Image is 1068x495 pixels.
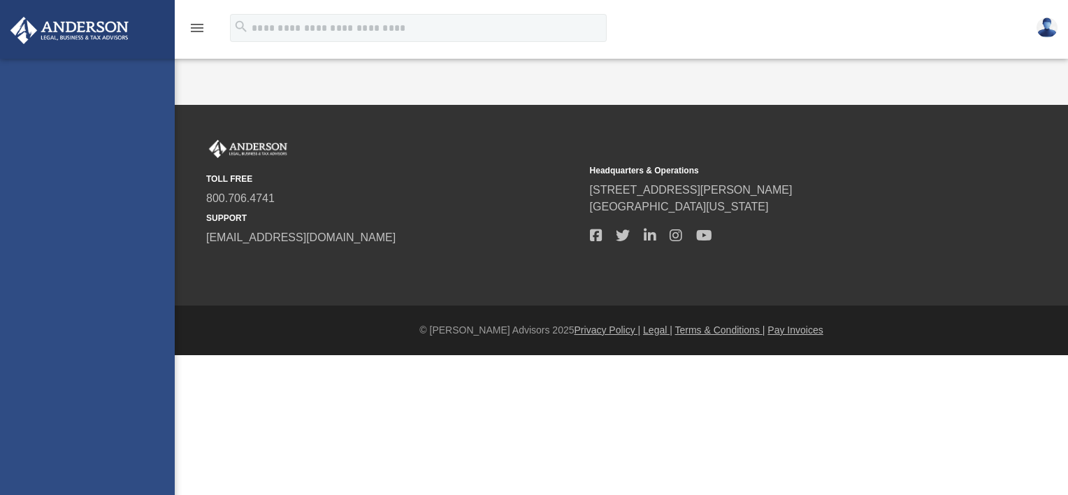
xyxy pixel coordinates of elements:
i: search [233,19,249,34]
a: [GEOGRAPHIC_DATA][US_STATE] [590,201,769,213]
img: User Pic [1037,17,1058,38]
small: Headquarters & Operations [590,164,964,177]
a: [STREET_ADDRESS][PERSON_NAME] [590,184,793,196]
a: Privacy Policy | [575,324,641,336]
a: Legal | [643,324,672,336]
img: Anderson Advisors Platinum Portal [206,140,290,158]
div: © [PERSON_NAME] Advisors 2025 [175,323,1068,338]
small: TOLL FREE [206,173,580,185]
a: menu [189,27,205,36]
i: menu [189,20,205,36]
a: 800.706.4741 [206,192,275,204]
a: Pay Invoices [767,324,823,336]
a: Terms & Conditions | [675,324,765,336]
img: Anderson Advisors Platinum Portal [6,17,133,44]
a: [EMAIL_ADDRESS][DOMAIN_NAME] [206,231,396,243]
small: SUPPORT [206,212,580,224]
